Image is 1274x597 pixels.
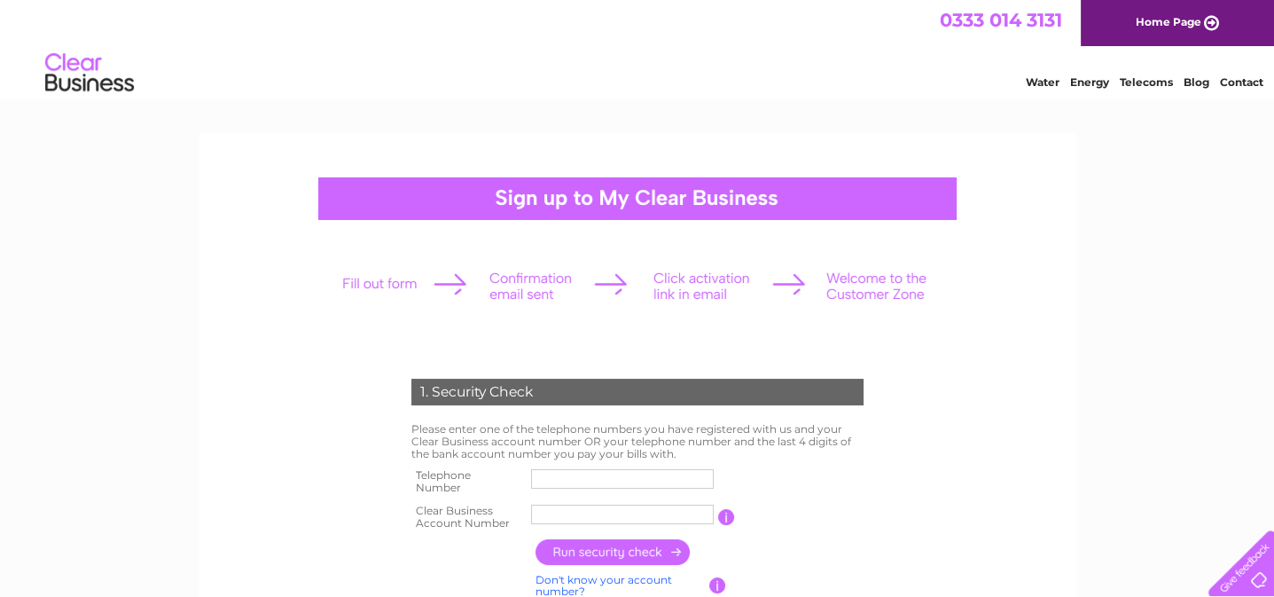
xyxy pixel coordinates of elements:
[1026,75,1059,89] a: Water
[219,10,1057,86] div: Clear Business is a trading name of Verastar Limited (registered in [GEOGRAPHIC_DATA] No. 3667643...
[1070,75,1109,89] a: Energy
[940,9,1062,31] a: 0333 014 3131
[44,46,135,100] img: logo.png
[411,379,864,405] div: 1. Security Check
[709,577,726,593] input: Information
[1184,75,1209,89] a: Blog
[407,464,528,499] th: Telephone Number
[1120,75,1173,89] a: Telecoms
[407,419,868,464] td: Please enter one of the telephone numbers you have registered with us and your Clear Business acc...
[407,499,528,535] th: Clear Business Account Number
[718,509,735,525] input: Information
[1220,75,1263,89] a: Contact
